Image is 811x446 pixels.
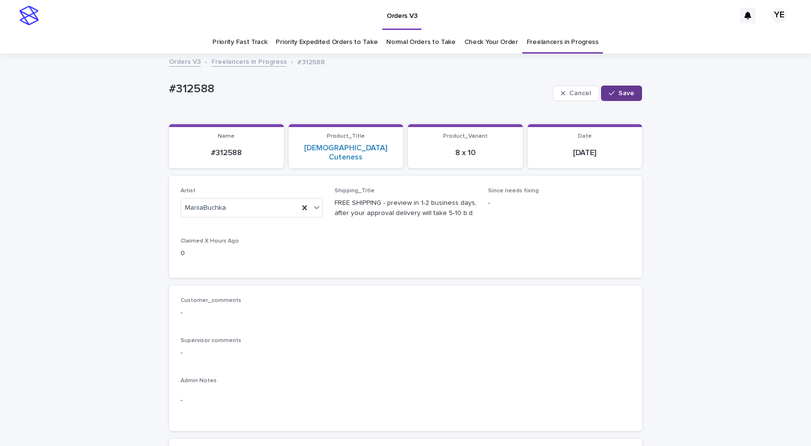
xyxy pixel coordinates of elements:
[533,148,637,158] p: [DATE]
[488,198,630,208] p: -
[181,338,241,344] span: Supervisor comments
[181,348,630,358] p: -
[212,31,267,54] a: Priority Fast Track
[771,8,787,23] div: YE
[601,86,642,101] button: Save
[335,198,477,218] p: FREE SHIPPING - preview in 1-2 business days, after your approval delivery will take 5-10 b.d.
[569,90,591,97] span: Cancel
[386,31,456,54] a: Normal Orders to Take
[327,133,365,139] span: Product_Title
[218,133,235,139] span: Name
[19,6,39,25] img: stacker-logo-s-only.png
[181,248,323,259] p: 0
[181,308,630,318] p: -
[553,86,599,101] button: Cancel
[414,148,517,158] p: 8 x 10
[335,188,375,194] span: Shipping_Title
[169,82,549,96] p: #312588
[297,56,325,67] p: #312588
[175,148,278,158] p: #312588
[443,133,488,139] span: Product_Variant
[181,378,217,384] span: Admin Notes
[181,298,241,303] span: Customer_comments
[618,90,634,97] span: Save
[181,238,239,244] span: Claimed X Hours Ago
[578,133,592,139] span: Date
[527,31,599,54] a: Freelancers in Progress
[294,144,398,162] a: [DEMOGRAPHIC_DATA] Cuteness
[211,56,287,67] a: Freelancers in Progress
[181,188,196,194] span: Artist
[464,31,518,54] a: Check Your Order
[276,31,378,54] a: Priority Expedited Orders to Take
[488,188,539,194] span: Since needs fixing
[169,56,201,67] a: Orders V3
[181,395,630,405] p: -
[185,203,226,213] span: MariiaBuchka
